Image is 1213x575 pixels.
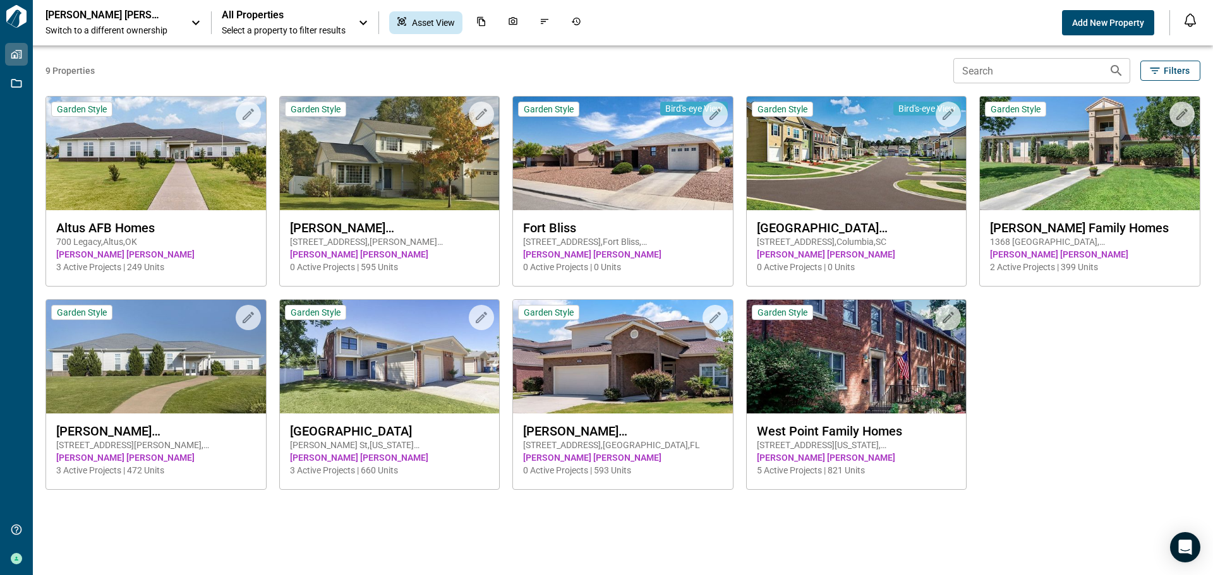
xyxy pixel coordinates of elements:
span: [PERSON_NAME] Family Homes [990,220,1190,235]
span: Add New Property [1072,16,1144,29]
span: 1368 [GEOGRAPHIC_DATA] , [GEOGRAPHIC_DATA] , AZ [990,235,1190,248]
span: [PERSON_NAME][GEOGRAPHIC_DATA] [290,220,490,235]
span: 3 Active Projects | 472 Units [56,464,256,477]
span: Garden Style [524,104,574,115]
span: 700 Legacy , Altus , OK [56,235,256,248]
span: Fort Bliss [523,220,723,235]
span: [STREET_ADDRESS] , [GEOGRAPHIC_DATA] , FL [523,439,723,451]
span: 0 Active Projects | 0 Units [523,261,723,273]
img: property-asset [980,97,1200,210]
img: property-asset [513,300,733,413]
span: 0 Active Projects | 593 Units [523,464,723,477]
span: [PERSON_NAME] [PERSON_NAME] [523,451,723,464]
span: Garden Style [291,307,341,318]
p: [PERSON_NAME] [PERSON_NAME] [45,9,159,21]
button: Search properties [1104,58,1129,83]
span: [PERSON_NAME] [PERSON_NAME] [290,248,490,261]
span: 3 Active Projects | 660 Units [290,464,490,477]
span: [PERSON_NAME] St , [US_STATE][GEOGRAPHIC_DATA] , OK [290,439,490,451]
span: [PERSON_NAME] [PERSON_NAME] [56,248,256,261]
img: property-asset [280,300,500,413]
span: [STREET_ADDRESS][US_STATE] , [GEOGRAPHIC_DATA] , NY [757,439,957,451]
img: property-asset [46,300,266,413]
span: 5 Active Projects | 821 Units [757,464,957,477]
span: [STREET_ADDRESS] , [PERSON_NAME][GEOGRAPHIC_DATA] , WA [290,235,490,248]
span: Garden Style [57,104,107,115]
span: Bird's-eye View [898,103,956,114]
img: property-asset [280,97,500,210]
div: Asset View [389,11,462,34]
span: [PERSON_NAME] [PERSON_NAME] [523,248,723,261]
span: 2 Active Projects | 399 Units [990,261,1190,273]
span: Garden Style [757,104,807,115]
span: [PERSON_NAME] [PERSON_NAME] [56,451,256,464]
div: Photos [500,11,526,34]
span: Bird's-eye View [665,103,723,114]
img: property-asset [513,97,733,210]
span: [PERSON_NAME] [PERSON_NAME] [757,248,957,261]
span: Asset View [412,16,455,29]
span: Switch to a different ownership [45,24,178,37]
span: [GEOGRAPHIC_DATA][PERSON_NAME] [757,220,957,235]
span: 0 Active Projects | 595 Units [290,261,490,273]
div: Documents [469,11,494,34]
div: Job History [564,11,589,34]
button: Add New Property [1062,10,1154,35]
div: Open Intercom Messenger [1170,532,1200,562]
span: [PERSON_NAME][GEOGRAPHIC_DATA] [523,424,723,439]
span: [PERSON_NAME] [PERSON_NAME] [757,451,957,464]
span: [STREET_ADDRESS] , Columbia , SC [757,235,957,248]
span: 0 Active Projects | 0 Units [757,261,957,273]
span: Select a property to filter results [222,24,346,37]
span: Garden Style [524,307,574,318]
span: 9 Properties [45,64,948,77]
span: 3 Active Projects | 249 Units [56,261,256,273]
button: Filters [1140,61,1200,81]
span: Garden Style [757,307,807,318]
img: property-asset [46,97,266,210]
span: Garden Style [991,104,1041,115]
span: Filters [1164,64,1190,77]
span: All Properties [222,9,346,21]
div: Issues & Info [532,11,557,34]
span: Garden Style [291,104,341,115]
span: Garden Style [57,307,107,318]
button: Open notification feed [1180,10,1200,30]
span: West Point Family Homes [757,424,957,439]
span: [PERSON_NAME][GEOGRAPHIC_DATA] Homes [56,424,256,439]
span: [GEOGRAPHIC_DATA] [290,424,490,439]
span: Altus AFB Homes [56,220,256,235]
span: [STREET_ADDRESS] , Fort Bliss , [GEOGRAPHIC_DATA] [523,235,723,248]
img: property-asset [747,97,967,210]
span: [PERSON_NAME] [PERSON_NAME] [290,451,490,464]
img: property-asset [747,300,967,413]
span: [PERSON_NAME] [PERSON_NAME] [990,248,1190,261]
span: [STREET_ADDRESS][PERSON_NAME] , [PERSON_NAME][GEOGRAPHIC_DATA] , [GEOGRAPHIC_DATA] [56,439,256,451]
